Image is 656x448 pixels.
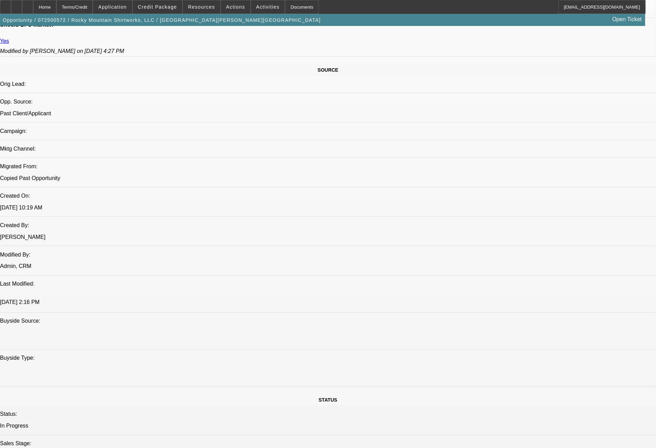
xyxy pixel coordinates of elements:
[188,4,215,10] span: Resources
[226,4,245,10] span: Actions
[138,4,177,10] span: Credit Package
[3,17,321,23] span: Opportunity / 072500572 / Rocky Mountain Shirtworks, LLC / [GEOGRAPHIC_DATA][PERSON_NAME][GEOGRAP...
[318,67,339,73] span: SOURCE
[319,397,338,403] span: STATUS
[93,0,132,14] button: Application
[221,0,250,14] button: Actions
[256,4,280,10] span: Activities
[98,4,127,10] span: Application
[133,0,182,14] button: Credit Package
[183,0,220,14] button: Resources
[251,0,285,14] button: Activities
[610,14,645,25] a: Open Ticket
